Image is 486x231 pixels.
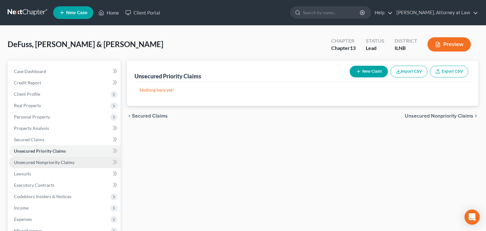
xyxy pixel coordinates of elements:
[9,168,121,179] a: Lawsuits
[14,114,50,119] span: Personal Property
[14,80,41,85] span: Credit Report
[390,66,427,77] button: Import CSV
[331,45,356,52] div: Chapter
[473,113,478,119] i: chevron_right
[14,103,41,108] span: Real Property
[371,7,393,18] a: Help
[9,123,121,134] a: Property Analysis
[366,37,384,45] div: Status
[464,210,480,225] div: Open Intercom Messenger
[134,72,201,80] div: Unsecured Priority Claims
[14,137,44,142] span: Secured Claims
[8,40,163,49] span: DeFuss, [PERSON_NAME] & [PERSON_NAME]
[395,37,417,45] div: District
[9,179,121,191] a: Executory Contracts
[9,145,121,157] a: Unsecured Priority Claims
[350,45,356,51] span: 13
[14,194,72,199] span: Codebtors Insiders & Notices
[14,69,46,74] span: Case Dashboard
[405,113,478,119] button: Unsecured Nonpriority Claims chevron_right
[9,66,121,77] a: Case Dashboard
[395,45,417,52] div: ILNB
[14,125,49,131] span: Property Analysis
[9,77,121,88] a: Credit Report
[14,171,31,176] span: Lawsuits
[95,7,122,18] a: Home
[127,113,132,119] i: chevron_left
[331,37,356,45] div: Chapter
[14,182,54,188] span: Executory Contracts
[366,45,384,52] div: Lead
[427,37,471,52] button: Preview
[127,113,168,119] button: chevron_left Secured Claims
[14,160,74,165] span: Unsecured Nonpriority Claims
[14,91,40,97] span: Client Profile
[393,7,478,18] a: [PERSON_NAME], Attorney at Law
[9,134,121,145] a: Secured Claims
[405,113,473,119] span: Unsecured Nonpriority Claims
[140,87,466,93] p: Nothing here yet!
[14,148,66,154] span: Unsecured Priority Claims
[14,205,28,210] span: Income
[350,66,388,77] button: New Claim
[9,157,121,168] a: Unsecured Nonpriority Claims
[66,10,87,15] span: New Case
[122,7,163,18] a: Client Portal
[14,216,32,222] span: Expenses
[303,7,361,18] input: Search by name...
[132,113,168,119] span: Secured Claims
[430,66,468,77] a: Export CSV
